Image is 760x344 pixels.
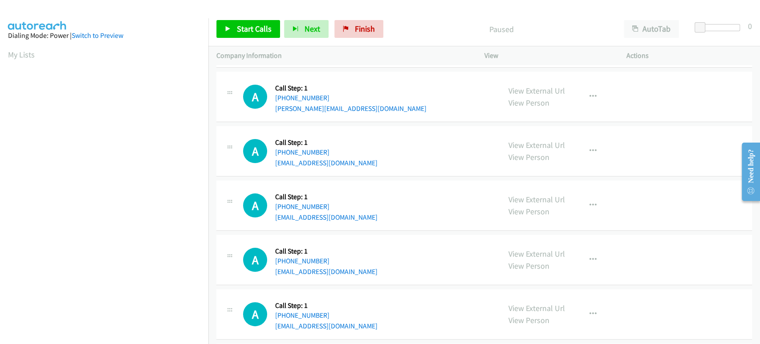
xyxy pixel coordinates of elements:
p: Actions [626,50,752,61]
div: 0 [748,20,752,32]
h1: A [243,139,267,163]
div: The call is yet to be attempted [243,302,267,326]
a: [PHONE_NUMBER] [275,94,329,102]
a: [PERSON_NAME][EMAIL_ADDRESS][DOMAIN_NAME] [275,104,427,113]
a: View Person [508,206,549,217]
a: Start Calls [216,20,280,38]
div: Dialing Mode: Power | [8,30,200,41]
h5: Call Step: 1 [275,301,378,310]
a: View Person [508,98,549,108]
h1: A [243,85,267,109]
h5: Call Step: 1 [275,84,427,93]
a: [EMAIL_ADDRESS][DOMAIN_NAME] [275,267,378,276]
a: View Person [508,315,549,325]
div: The call is yet to be attempted [243,193,267,217]
span: Finish [355,24,375,34]
a: [EMAIL_ADDRESS][DOMAIN_NAME] [275,322,378,330]
a: Switch to Preview [72,31,123,40]
h5: Call Step: 1 [275,247,378,256]
iframe: Resource Center [735,136,760,207]
a: View Person [508,152,549,162]
button: AutoTab [624,20,679,38]
span: Start Calls [237,24,272,34]
div: Delay between calls (in seconds) [699,24,740,31]
a: [PHONE_NUMBER] [275,311,329,319]
p: View [484,50,610,61]
a: [EMAIL_ADDRESS][DOMAIN_NAME] [275,213,378,221]
a: View External Url [508,86,565,96]
h1: A [243,248,267,272]
a: [PHONE_NUMBER] [275,202,329,211]
p: Paused [395,23,608,35]
a: [PHONE_NUMBER] [275,257,329,265]
a: My Lists [8,49,35,60]
a: View External Url [508,194,565,205]
div: The call is yet to be attempted [243,85,267,109]
h5: Call Step: 1 [275,192,378,201]
a: View External Url [508,249,565,259]
a: [PHONE_NUMBER] [275,148,329,156]
h5: Call Step: 1 [275,138,378,147]
h1: A [243,193,267,217]
p: Company Information [216,50,468,61]
span: Next [305,24,320,34]
button: Next [284,20,329,38]
a: View Person [508,261,549,271]
a: View External Url [508,140,565,150]
a: Finish [334,20,383,38]
h1: A [243,302,267,326]
div: The call is yet to be attempted [243,248,267,272]
a: [EMAIL_ADDRESS][DOMAIN_NAME] [275,159,378,167]
a: View External Url [508,303,565,313]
